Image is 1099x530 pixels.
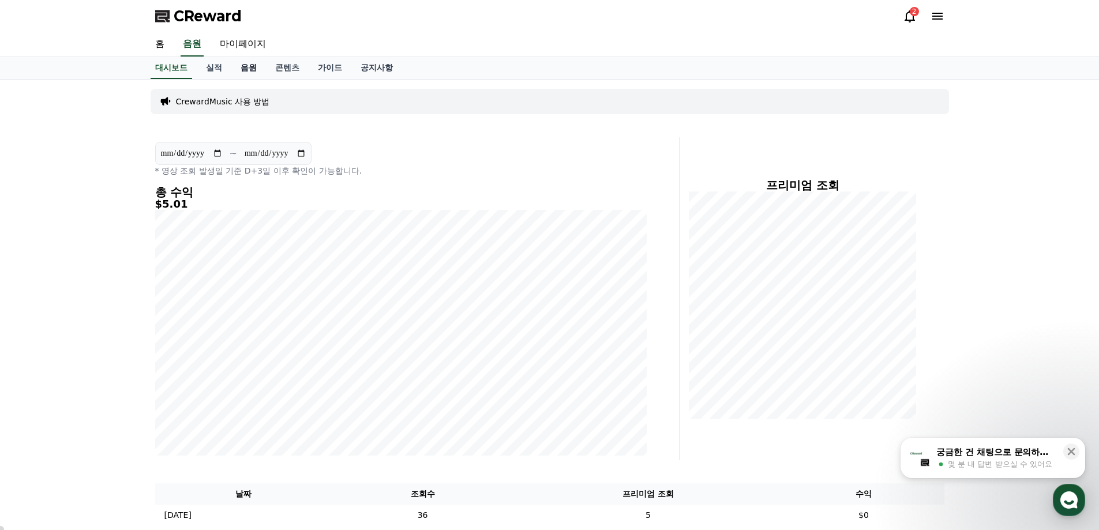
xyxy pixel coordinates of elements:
[174,7,242,25] span: CReward
[266,57,309,79] a: 콘텐츠
[155,186,647,198] h4: 총 수익
[231,57,266,79] a: 음원
[351,57,402,79] a: 공지사항
[309,57,351,79] a: 가이드
[513,505,783,526] td: 5
[155,165,647,176] p: * 영상 조회 발생일 기준 D+3일 이후 확인이 가능합니다.
[36,383,43,392] span: 홈
[3,366,76,394] a: 홈
[211,32,275,57] a: 마이페이지
[164,509,192,521] p: [DATE]
[155,483,332,505] th: 날짜
[146,32,174,57] a: 홈
[230,146,237,160] p: ~
[181,32,204,57] a: 음원
[783,483,944,505] th: 수익
[176,96,270,107] a: CrewardMusic 사용 방법
[76,366,149,394] a: 대화
[151,57,192,79] a: 대시보드
[197,57,231,79] a: 실적
[513,483,783,505] th: 프리미엄 조회
[332,483,513,505] th: 조회수
[689,179,917,191] h4: 프리미엄 조회
[910,7,919,16] div: 2
[332,505,513,526] td: 36
[149,366,222,394] a: 설정
[783,505,944,526] td: $0
[106,384,119,393] span: 대화
[155,7,242,25] a: CReward
[903,9,917,23] a: 2
[155,198,647,210] h5: $5.01
[178,383,192,392] span: 설정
